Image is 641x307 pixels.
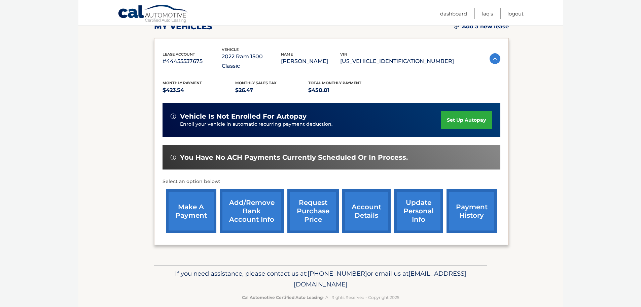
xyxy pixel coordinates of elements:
[158,268,483,290] p: If you need assistance, please contact us at: or email us at
[340,57,454,66] p: [US_VEHICLE_IDENTIFICATION_NUMBER]
[180,153,408,162] span: You have no ACH payments currently scheduled or in process.
[163,52,195,57] span: lease account
[163,57,222,66] p: #44455537675
[242,295,323,300] strong: Cal Automotive Certified Auto Leasing
[340,52,347,57] span: vin
[222,52,281,71] p: 2022 Ram 1500 Classic
[440,8,467,19] a: Dashboard
[235,81,277,85] span: Monthly sales Tax
[180,112,307,121] span: vehicle is not enrolled for autopay
[281,52,293,57] span: name
[308,81,361,85] span: Total Monthly Payment
[447,189,497,233] a: payment history
[163,86,236,95] p: $423.54
[342,189,391,233] a: account details
[454,24,459,29] img: add.svg
[171,155,176,160] img: alert-white.svg
[171,114,176,119] img: alert-white.svg
[454,23,509,30] a: Add a new lease
[154,22,212,32] h2: my vehicles
[287,189,339,233] a: request purchase price
[281,57,340,66] p: [PERSON_NAME]
[490,53,500,64] img: accordion-active.svg
[507,8,524,19] a: Logout
[294,270,466,288] span: [EMAIL_ADDRESS][DOMAIN_NAME]
[235,86,308,95] p: $26.47
[158,294,483,301] p: - All Rights Reserved - Copyright 2025
[441,111,492,129] a: set up autopay
[308,86,381,95] p: $450.01
[163,81,202,85] span: Monthly Payment
[163,178,500,186] p: Select an option below:
[166,189,216,233] a: make a payment
[220,189,284,233] a: Add/Remove bank account info
[482,8,493,19] a: FAQ's
[394,189,443,233] a: update personal info
[222,47,239,52] span: vehicle
[308,270,367,277] span: [PHONE_NUMBER]
[180,121,441,128] p: Enroll your vehicle in automatic recurring payment deduction.
[118,4,188,24] a: Cal Automotive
